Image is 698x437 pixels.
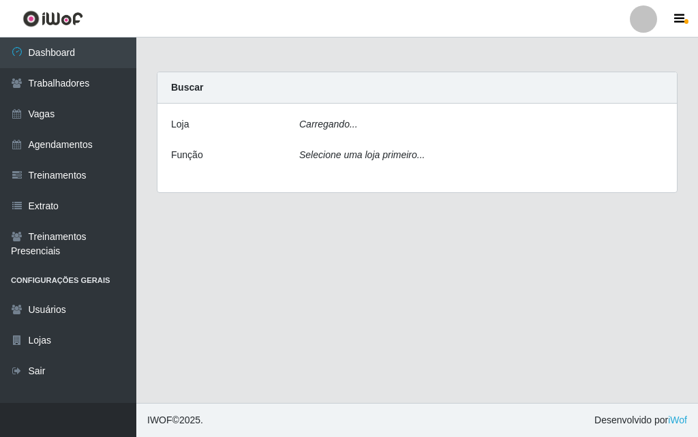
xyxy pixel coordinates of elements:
span: IWOF [147,415,172,425]
i: Carregando... [299,119,358,130]
strong: Buscar [171,82,203,93]
label: Loja [171,117,189,132]
img: CoreUI Logo [22,10,83,27]
label: Função [171,148,203,162]
span: © 2025 . [147,413,203,427]
a: iWof [668,415,687,425]
span: Desenvolvido por [594,413,687,427]
i: Selecione uma loja primeiro... [299,149,425,160]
